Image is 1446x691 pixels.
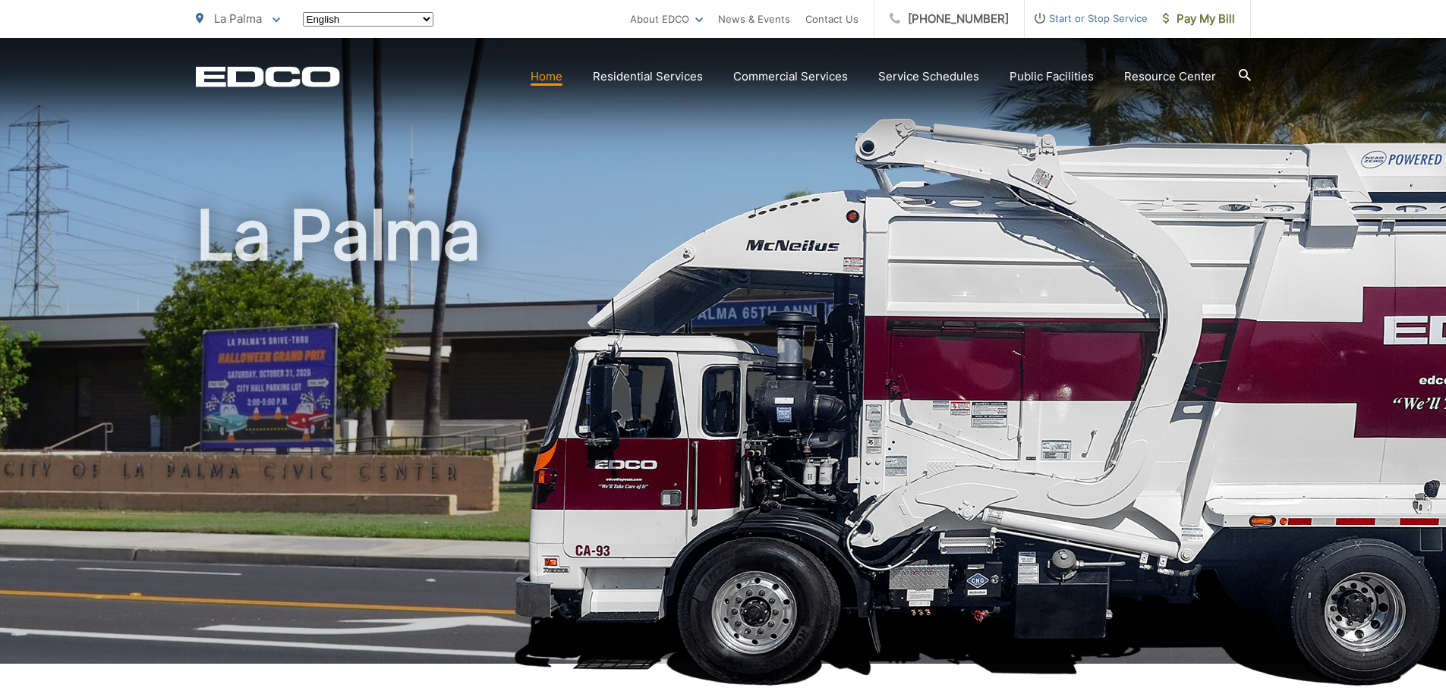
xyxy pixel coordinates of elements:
[593,68,703,86] a: Residential Services
[1124,68,1216,86] a: Resource Center
[805,10,858,28] a: Contact Us
[214,11,262,26] span: La Palma
[718,10,790,28] a: News & Events
[733,68,848,86] a: Commercial Services
[531,68,562,86] a: Home
[1010,68,1094,86] a: Public Facilities
[196,66,340,87] a: EDCD logo. Return to the homepage.
[878,68,979,86] a: Service Schedules
[1163,10,1235,28] span: Pay My Bill
[630,10,703,28] a: About EDCO
[196,197,1251,677] h1: La Palma
[303,12,433,27] select: Select a language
